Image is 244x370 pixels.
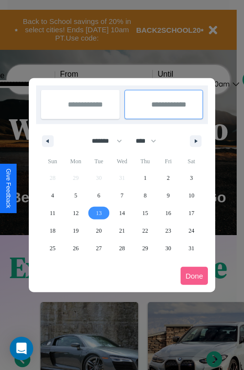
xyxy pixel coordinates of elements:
[87,222,110,239] button: 20
[134,187,157,204] button: 8
[98,187,101,204] span: 6
[157,187,180,204] button: 9
[142,222,148,239] span: 22
[64,239,87,257] button: 26
[188,204,194,222] span: 17
[50,204,56,222] span: 11
[181,267,208,285] button: Done
[50,222,56,239] span: 18
[180,239,203,257] button: 31
[74,187,77,204] span: 5
[5,169,12,208] div: Give Feedback
[119,222,125,239] span: 21
[119,204,125,222] span: 14
[142,239,148,257] span: 29
[51,187,54,204] span: 4
[157,239,180,257] button: 30
[87,239,110,257] button: 27
[110,222,133,239] button: 21
[64,187,87,204] button: 5
[96,222,102,239] span: 20
[190,169,193,187] span: 3
[134,222,157,239] button: 22
[134,239,157,257] button: 29
[41,187,64,204] button: 4
[157,153,180,169] span: Fri
[41,222,64,239] button: 18
[188,239,194,257] span: 31
[87,187,110,204] button: 6
[157,169,180,187] button: 2
[180,169,203,187] button: 3
[188,187,194,204] span: 10
[73,222,79,239] span: 19
[165,222,171,239] span: 23
[110,204,133,222] button: 14
[180,222,203,239] button: 24
[165,204,171,222] span: 16
[41,204,64,222] button: 11
[180,187,203,204] button: 10
[64,153,87,169] span: Mon
[134,204,157,222] button: 15
[134,153,157,169] span: Thu
[96,239,102,257] span: 27
[165,239,171,257] span: 30
[157,204,180,222] button: 16
[121,187,123,204] span: 7
[110,187,133,204] button: 7
[188,222,194,239] span: 24
[180,204,203,222] button: 17
[41,153,64,169] span: Sun
[64,204,87,222] button: 12
[73,239,79,257] span: 26
[143,187,146,204] span: 8
[157,222,180,239] button: 23
[142,204,148,222] span: 15
[180,153,203,169] span: Sat
[110,239,133,257] button: 28
[134,169,157,187] button: 1
[87,153,110,169] span: Tue
[41,239,64,257] button: 25
[119,239,125,257] span: 28
[96,204,102,222] span: 13
[10,337,33,360] div: Open Intercom Messenger
[87,204,110,222] button: 13
[167,187,170,204] span: 9
[143,169,146,187] span: 1
[64,222,87,239] button: 19
[73,204,79,222] span: 12
[110,153,133,169] span: Wed
[50,239,56,257] span: 25
[167,169,170,187] span: 2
